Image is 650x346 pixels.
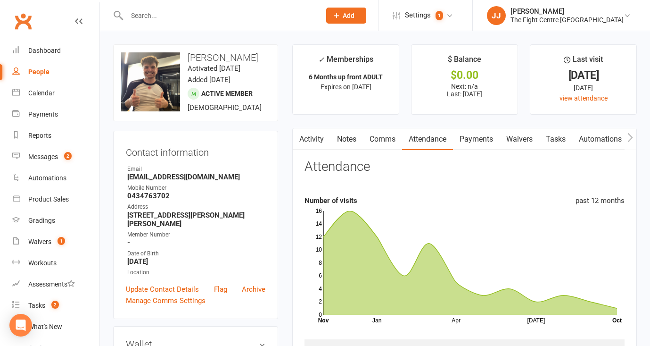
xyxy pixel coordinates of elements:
[293,128,330,150] a: Activity
[127,230,265,239] div: Member Number
[318,53,373,71] div: Memberships
[28,153,58,160] div: Messages
[12,189,99,210] a: Product Sales
[12,146,99,168] a: Messages 2
[28,259,57,267] div: Workouts
[12,274,99,295] a: Assessments
[405,5,431,26] span: Settings
[448,53,481,70] div: $ Balance
[127,165,265,174] div: Email
[127,238,265,247] strong: -
[510,16,624,24] div: The Fight Centre [GEOGRAPHIC_DATA]
[453,128,500,150] a: Payments
[127,268,265,277] div: Location
[121,52,270,63] h3: [PERSON_NAME]
[126,143,265,158] h3: Contact information
[188,103,262,112] span: [DEMOGRAPHIC_DATA]
[363,128,402,150] a: Comms
[539,83,628,93] div: [DATE]
[564,53,603,70] div: Last visit
[12,253,99,274] a: Workouts
[12,168,99,189] a: Automations
[28,302,45,309] div: Tasks
[487,6,506,25] div: JJ
[12,104,99,125] a: Payments
[420,70,509,80] div: $0.00
[214,284,227,295] a: Flag
[12,125,99,146] a: Reports
[127,257,265,266] strong: [DATE]
[572,128,628,150] a: Automations
[11,9,35,33] a: Clubworx
[58,237,65,245] span: 1
[321,83,371,91] span: Expires on [DATE]
[576,195,625,206] div: past 12 months
[126,284,199,295] a: Update Contact Details
[127,211,265,228] strong: [STREET_ADDRESS][PERSON_NAME][PERSON_NAME]
[326,8,366,24] button: Add
[318,55,324,64] i: ✓
[12,210,99,231] a: Gradings
[420,83,509,98] p: Next: n/a Last: [DATE]
[126,295,206,306] a: Manage Comms Settings
[12,231,99,253] a: Waivers 1
[304,196,357,205] strong: Number of visits
[28,195,69,203] div: Product Sales
[242,284,265,295] a: Archive
[12,295,99,316] a: Tasks 2
[127,173,265,181] strong: [EMAIL_ADDRESS][DOMAIN_NAME]
[127,203,265,211] div: Address
[201,90,253,97] span: Active member
[500,128,539,150] a: Waivers
[559,94,608,102] a: view attendance
[28,238,51,245] div: Waivers
[343,12,354,19] span: Add
[127,249,265,258] div: Date of Birth
[330,128,363,150] a: Notes
[127,192,265,200] strong: 0434763702
[28,110,58,118] div: Payments
[124,9,314,22] input: Search...
[539,128,572,150] a: Tasks
[127,184,265,193] div: Mobile Number
[12,40,99,61] a: Dashboard
[9,314,32,337] div: Open Intercom Messenger
[510,7,624,16] div: [PERSON_NAME]
[28,47,61,54] div: Dashboard
[309,73,383,81] strong: 6 Months up front ADULT
[402,128,453,150] a: Attendance
[28,323,62,330] div: What's New
[28,217,55,224] div: Gradings
[436,11,443,20] span: 1
[64,152,72,160] span: 2
[12,316,99,338] a: What's New
[304,160,370,174] h3: Attendance
[28,280,75,288] div: Assessments
[28,89,55,97] div: Calendar
[51,301,59,309] span: 2
[188,76,230,84] time: Added [DATE]
[28,68,49,76] div: People
[12,61,99,83] a: People
[121,52,180,111] img: image1729565688.png
[28,132,51,139] div: Reports
[28,174,66,182] div: Automations
[539,70,628,80] div: [DATE]
[12,83,99,104] a: Calendar
[188,64,240,73] time: Activated [DATE]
